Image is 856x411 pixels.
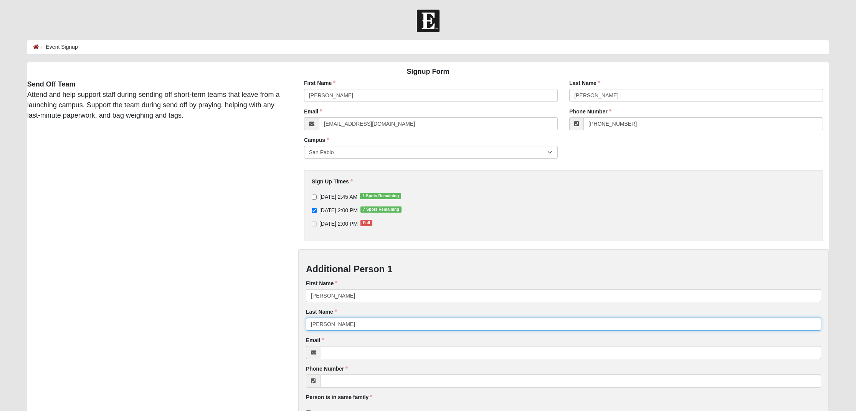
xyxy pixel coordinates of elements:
input: [DATE] 2:45 AM1 Spots Remaining [312,195,317,200]
span: 7 Spots Remaining [360,206,402,213]
li: Event Signup [39,43,78,51]
label: Email [306,336,324,344]
label: Person is in same family [306,393,372,401]
label: Phone Number [306,365,348,373]
span: [DATE] 2:00 PM [319,207,358,213]
input: [DATE] 2:00 PM7 Spots Remaining [312,208,317,213]
label: Phone Number [569,108,611,115]
label: First Name [304,79,335,87]
input: [DATE] 2:00 PMFull [312,221,317,226]
span: [DATE] 2:45 AM [319,194,357,200]
img: Church of Eleven22 Logo [417,10,440,32]
span: 1 Spots Remaining [360,193,401,199]
div: Attend and help support staff during sending off short-term teams that leave from a launching cam... [21,79,292,121]
label: Email [304,108,322,115]
strong: Send Off Team [27,80,76,88]
label: Last Name [306,308,337,316]
h4: Signup Form [27,68,829,76]
label: First Name [306,280,337,287]
span: [DATE] 2:00 PM [319,221,358,227]
span: Full [360,220,372,226]
label: Campus [304,136,329,144]
h3: Additional Person 1 [306,264,821,275]
label: Last Name [569,79,600,87]
label: Sign Up Times [312,178,353,185]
